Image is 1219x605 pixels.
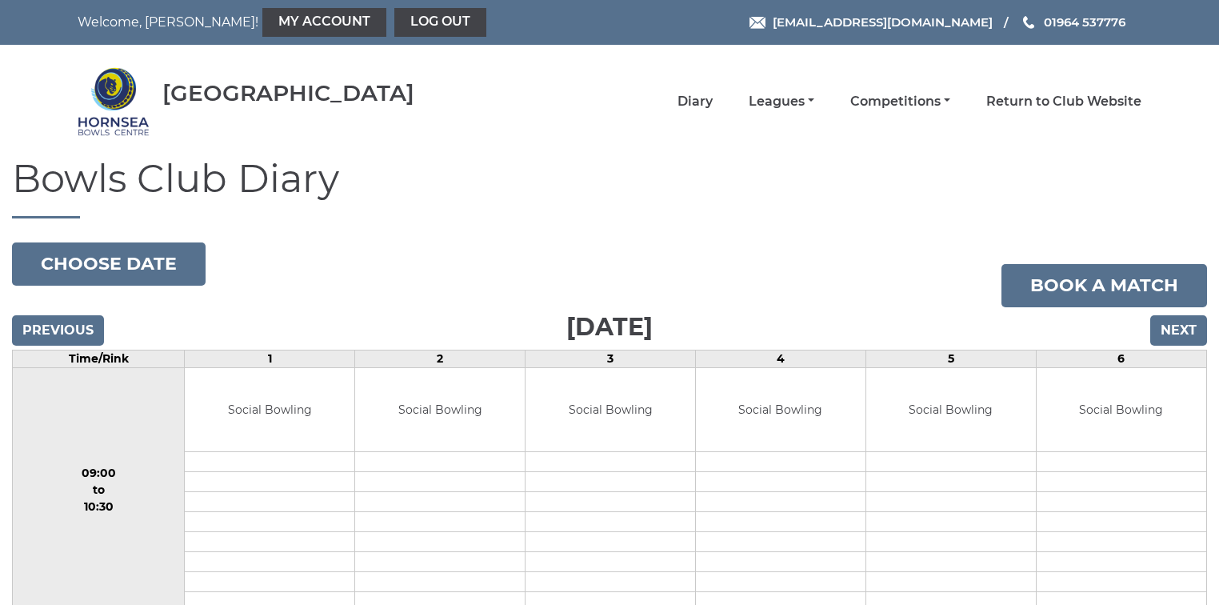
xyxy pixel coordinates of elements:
[162,81,414,106] div: [GEOGRAPHIC_DATA]
[526,368,695,452] td: Social Bowling
[1037,368,1206,452] td: Social Bowling
[749,13,993,31] a: Email [EMAIL_ADDRESS][DOMAIN_NAME]
[749,93,814,110] a: Leagues
[1044,14,1125,30] span: 01964 537776
[696,368,865,452] td: Social Bowling
[355,368,525,452] td: Social Bowling
[773,14,993,30] span: [EMAIL_ADDRESS][DOMAIN_NAME]
[12,315,104,346] input: Previous
[13,350,185,367] td: Time/Rink
[262,8,386,37] a: My Account
[185,350,355,367] td: 1
[78,8,507,37] nav: Welcome, [PERSON_NAME]!
[677,93,713,110] a: Diary
[696,350,866,367] td: 4
[394,8,486,37] a: Log out
[866,368,1036,452] td: Social Bowling
[185,368,354,452] td: Social Bowling
[78,66,150,138] img: Hornsea Bowls Centre
[1021,13,1125,31] a: Phone us 01964 537776
[1023,16,1034,29] img: Phone us
[12,158,1207,218] h1: Bowls Club Diary
[1001,264,1207,307] a: Book a match
[865,350,1036,367] td: 5
[12,242,206,286] button: Choose date
[749,17,765,29] img: Email
[1150,315,1207,346] input: Next
[526,350,696,367] td: 3
[986,93,1141,110] a: Return to Club Website
[355,350,526,367] td: 2
[850,93,950,110] a: Competitions
[1036,350,1206,367] td: 6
